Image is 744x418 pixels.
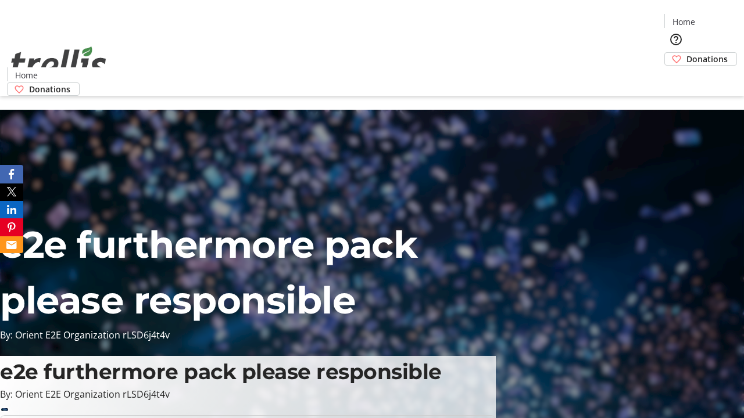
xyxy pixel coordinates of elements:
span: Home [673,16,695,28]
img: Orient E2E Organization rLSD6j4t4v's Logo [7,34,110,92]
a: Donations [664,52,737,66]
span: Donations [29,83,70,95]
span: Home [15,69,38,81]
a: Donations [7,82,80,96]
span: Donations [686,53,728,65]
button: Cart [664,66,688,89]
button: Help [664,28,688,51]
a: Home [8,69,45,81]
a: Home [665,16,702,28]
